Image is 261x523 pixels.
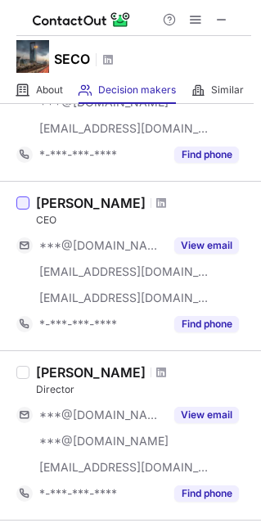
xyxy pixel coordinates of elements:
[174,316,239,332] button: Reveal Button
[36,83,63,97] span: About
[36,213,251,228] div: CEO
[54,49,90,69] h1: SECO
[33,10,131,29] img: ContactOut v5.3.10
[39,264,209,279] span: [EMAIL_ADDRESS][DOMAIN_NAME]
[39,408,164,422] span: ***@[DOMAIN_NAME]
[174,147,239,163] button: Reveal Button
[36,382,251,397] div: Director
[174,407,239,423] button: Reveal Button
[39,121,209,136] span: [EMAIL_ADDRESS][DOMAIN_NAME]
[39,291,209,305] span: [EMAIL_ADDRESS][DOMAIN_NAME]
[39,434,169,449] span: ***@[DOMAIN_NAME]
[36,195,146,211] div: [PERSON_NAME]
[36,364,146,381] div: [PERSON_NAME]
[16,40,49,73] img: 70b7a27ae78f283a2426f3b78728eda8
[174,237,239,254] button: Reveal Button
[39,238,164,253] span: ***@[DOMAIN_NAME]
[174,485,239,502] button: Reveal Button
[211,83,244,97] span: Similar
[98,83,176,97] span: Decision makers
[39,460,209,475] span: [EMAIL_ADDRESS][DOMAIN_NAME]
